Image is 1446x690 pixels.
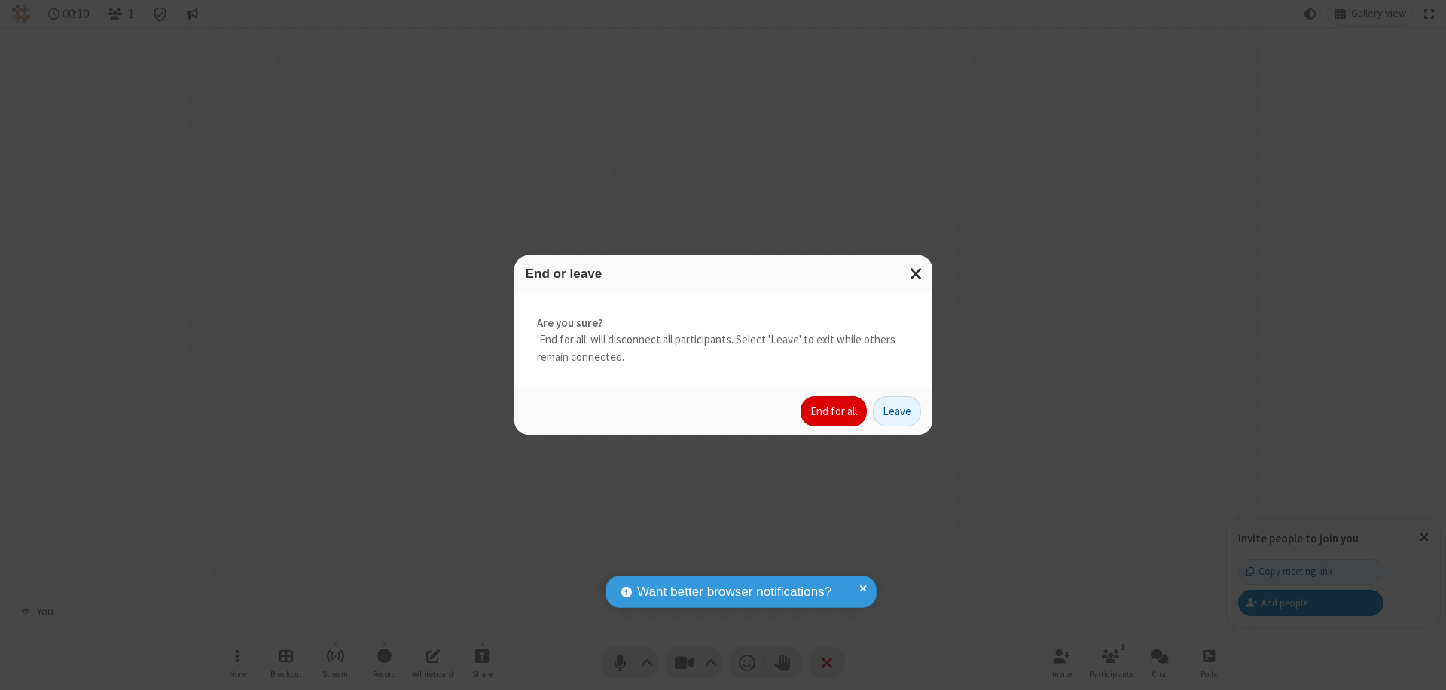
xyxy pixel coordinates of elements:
span: Want better browser notifications? [637,582,831,602]
button: Leave [873,396,921,426]
div: 'End for all' will disconnect all participants. Select 'Leave' to exit while others remain connec... [514,292,932,389]
button: Close modal [901,255,932,292]
button: End for all [801,396,867,426]
strong: Are you sure? [537,315,910,332]
h3: End or leave [526,267,921,281]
